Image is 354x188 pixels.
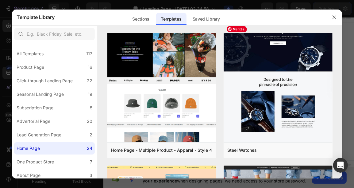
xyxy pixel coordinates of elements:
div: Saved Library [188,13,225,25]
button: Add elements [185,129,229,141]
div: 19 [88,91,92,98]
div: 7 [90,158,92,166]
div: Home Page - Multiple Product - Apparel - Style 4 [111,147,212,154]
div: Product Page [17,64,44,71]
div: Lead Generation Page [17,131,61,139]
div: 16 [88,64,92,71]
div: Start with Generating from URL or image [143,163,225,168]
input: E.g.: Black Friday, Sale, etc. [14,28,95,40]
button: Add sections [140,129,182,141]
div: 2 [90,131,92,139]
div: Home Page [17,145,40,152]
div: Start with Sections from sidebar [147,117,221,124]
h2: Template Library [17,9,54,25]
div: 20 [87,118,92,125]
div: 117 [86,50,92,57]
div: Sections [127,13,154,25]
div: Templates [156,13,187,25]
div: Subscription Page [17,104,53,112]
div: Steel Watches [227,147,257,154]
div: Click-through Landing Page [17,77,73,84]
span: Mentés [227,26,247,32]
div: About Page [17,172,40,179]
div: Open Intercom Messenger [333,158,348,173]
div: Advertorial Page [17,118,50,125]
div: 24 [87,145,92,152]
div: One Product Store [17,158,54,166]
div: 3 [90,172,92,179]
div: All Templates [17,50,44,57]
div: Seasonal Landing Page [17,91,64,98]
div: 5 [90,104,92,112]
div: 22 [87,77,92,84]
